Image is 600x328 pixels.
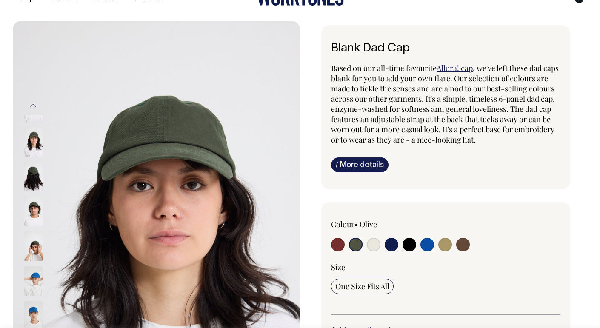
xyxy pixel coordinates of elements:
[437,63,473,73] a: Allora! cap
[24,127,43,157] img: olive
[24,162,43,191] img: olive
[24,231,43,261] img: olive
[360,219,377,229] label: Olive
[335,281,389,291] span: One Size Fits All
[27,96,40,115] button: Previous
[24,197,43,226] img: olive
[331,63,559,145] span: , we've left these dad caps blank for you to add your own flare. Our selection of colours are mad...
[331,219,423,229] div: Colour
[331,63,437,73] span: Based on our all-time favourite
[354,219,358,229] span: •
[24,266,43,296] img: worker-blue
[336,160,338,169] span: i
[331,262,560,272] div: Size
[331,42,560,55] h6: Blank Dad Cap
[331,279,394,294] input: One Size Fits All
[331,157,389,172] a: iMore details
